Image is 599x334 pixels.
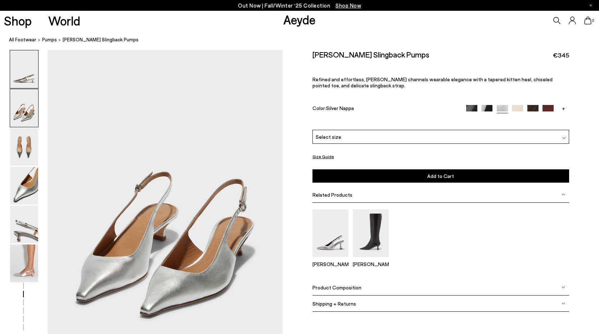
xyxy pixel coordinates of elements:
[553,51,569,60] span: €345
[42,37,57,42] span: pumps
[9,30,599,50] nav: breadcrumb
[9,36,36,44] a: All Footwear
[312,252,348,267] a: Fernanda Slingback Pumps [PERSON_NAME]
[238,1,361,10] p: Out Now | Fall/Winter ‘25 Collection
[312,152,334,161] button: Size Guide
[312,261,348,267] p: [PERSON_NAME]
[591,19,595,23] span: 0
[10,89,38,127] img: Catrina Slingback Pumps - Image 2
[312,284,361,290] span: Product Composition
[316,133,341,141] span: Select size
[312,209,348,257] img: Fernanda Slingback Pumps
[353,261,389,267] p: [PERSON_NAME]
[10,244,38,282] img: Catrina Slingback Pumps - Image 6
[335,2,361,9] span: Navigate to /collections/new-in
[4,14,32,27] a: Shop
[427,173,454,179] span: Add to Cart
[10,167,38,205] img: Catrina Slingback Pumps - Image 4
[10,206,38,243] img: Catrina Slingback Pumps - Image 5
[63,36,139,44] span: [PERSON_NAME] Slingback Pumps
[562,193,565,196] img: svg%3E
[312,50,429,59] h2: [PERSON_NAME] Slingback Pumps
[42,36,57,44] a: pumps
[10,128,38,166] img: Catrina Slingback Pumps - Image 3
[558,105,569,111] a: +
[562,285,565,289] img: svg%3E
[312,76,553,88] span: Refined and effortless, [PERSON_NAME] channels wearable elegance with a tapered kitten heel, chis...
[353,209,389,257] img: Alexis Dual-Tone High Boots
[312,192,352,198] span: Related Products
[562,302,565,305] img: svg%3E
[312,105,458,113] div: Color:
[48,14,80,27] a: World
[312,300,356,306] span: Shipping + Returns
[562,136,566,140] img: svg%3E
[10,50,38,88] img: Catrina Slingback Pumps - Image 1
[326,105,354,111] span: Silver Nappa
[584,17,591,24] a: 0
[312,169,569,183] button: Add to Cart
[353,252,389,267] a: Alexis Dual-Tone High Boots [PERSON_NAME]
[283,12,316,27] a: Aeyde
